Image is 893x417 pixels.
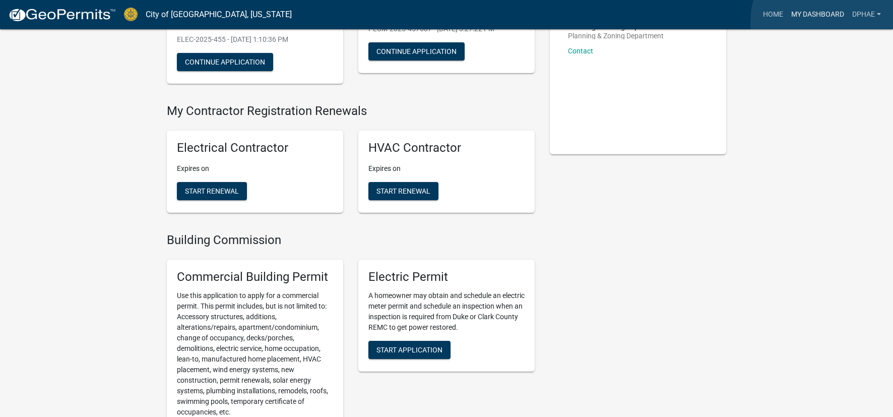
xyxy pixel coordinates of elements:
[177,163,333,174] p: Expires on
[177,53,273,71] button: Continue Application
[124,8,138,21] img: City of Jeffersonville, Indiana
[848,5,885,24] a: DPHAE
[177,270,333,284] h5: Commercial Building Permit
[568,23,664,30] p: Planning & Zoning Department
[759,5,787,24] a: Home
[177,34,333,45] p: ELEC-2025-455 - [DATE] 1:10:36 PM
[368,24,525,34] p: PLUM-2025-457687 - [DATE] 3:27:22 PM
[368,163,525,174] p: Expires on
[376,187,430,195] span: Start Renewal
[568,32,664,39] p: Planning & Zoning Department
[177,141,333,155] h5: Electrical Contractor
[185,187,239,195] span: Start Renewal
[368,182,438,200] button: Start Renewal
[368,141,525,155] h5: HVAC Contractor
[368,290,525,333] p: A homeowner may obtain and schedule an electric meter permit and schedule an inspection when an i...
[568,47,593,55] a: Contact
[787,5,848,24] a: My Dashboard
[376,345,442,353] span: Start Application
[368,42,465,61] button: Continue Application
[167,104,535,118] h4: My Contractor Registration Renewals
[368,270,525,284] h5: Electric Permit
[167,104,535,221] wm-registration-list-section: My Contractor Registration Renewals
[146,6,292,23] a: City of [GEOGRAPHIC_DATA], [US_STATE]
[177,182,247,200] button: Start Renewal
[368,341,451,359] button: Start Application
[167,233,535,248] h4: Building Commission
